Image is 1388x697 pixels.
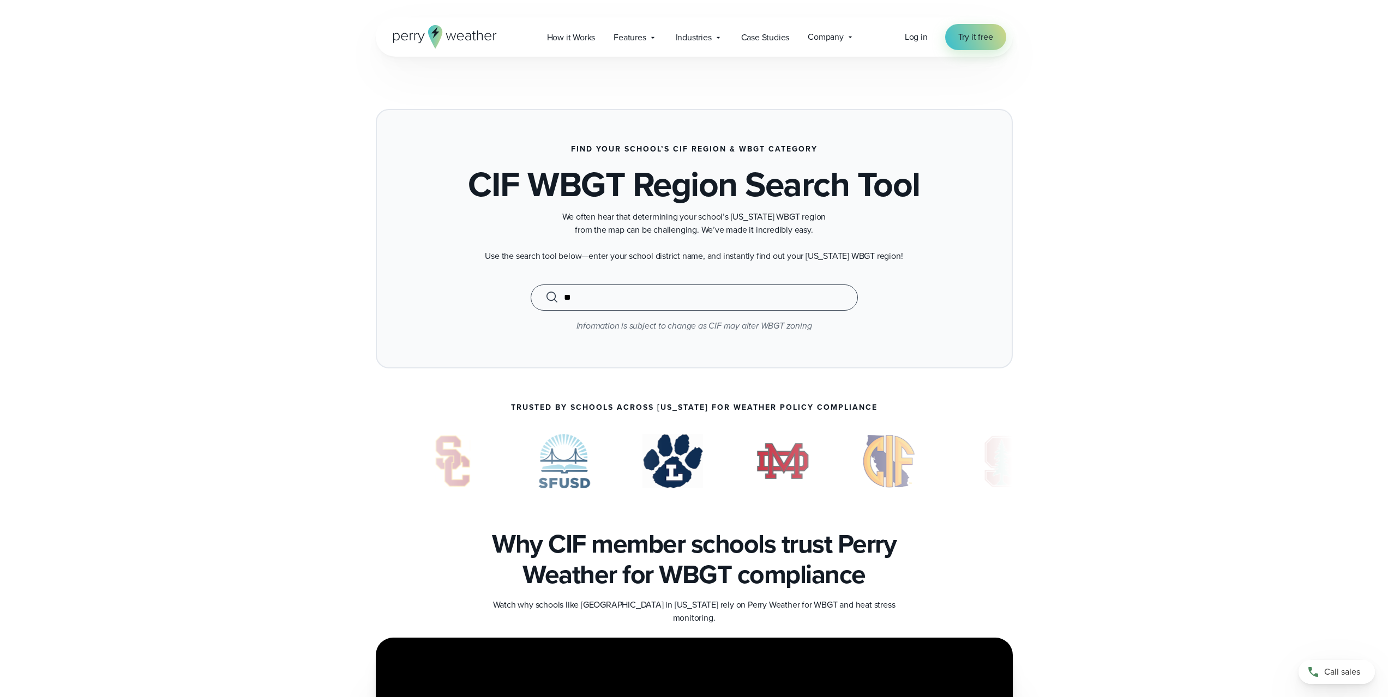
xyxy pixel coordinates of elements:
img: Stanford-University.svg [968,434,1035,488]
a: Case Studies [732,26,799,49]
div: 1 of 7 [968,434,1035,488]
div: slideshow [376,434,1013,494]
p: Watch why schools like [GEOGRAPHIC_DATA] in [US_STATE] rely on Perry Weather for WBGT and heat st... [476,598,912,625]
h3: Why CIF member schools trust Perry Weather for WBGT compliance [376,529,1013,590]
span: How it Works [547,31,596,44]
div: 3 of 7 [419,434,486,488]
div: 7 of 7 [862,434,916,488]
h3: Find Your School’s CIF Region & WBGT Category [571,145,818,154]
p: Trusted by Schools Across [US_STATE] for Weather Policy Compliance [511,403,878,412]
span: Company [808,31,844,44]
div: 4 of 7 [538,434,590,488]
img: University-of-Southern-California-USC.svg [419,434,486,488]
span: Try it free [958,31,993,44]
span: Case Studies [741,31,790,44]
a: Log in [905,31,928,44]
span: Call sales [1324,665,1360,678]
p: We often hear that determining your school’s [US_STATE] WBGT region from the map can be challengi... [476,210,912,237]
img: San Fransisco Unified School District [538,434,590,488]
span: Industries [676,31,712,44]
a: Call sales [1299,660,1375,684]
p: Information is subject to change as CIF may alter WBGT zoning [407,319,981,332]
span: Features [614,31,646,44]
h1: CIF WBGT Region Search Tool [468,167,920,202]
a: Try it free [945,24,1006,50]
p: Use the search tool below—enter your school district name, and instantly find out your [US_STATE]... [476,250,912,263]
div: 5 of 7 [642,434,703,488]
div: 6 of 7 [755,434,810,488]
span: Log in [905,31,928,43]
a: How it Works [538,26,605,49]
